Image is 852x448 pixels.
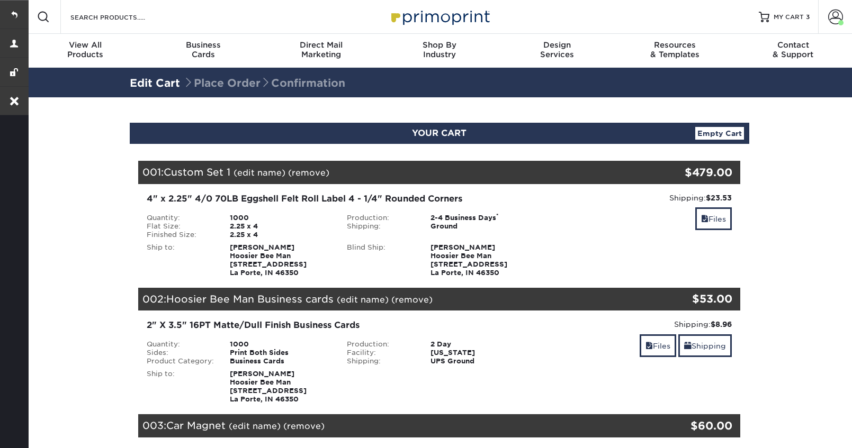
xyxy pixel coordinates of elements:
[166,293,334,305] span: Hoosier Bee Man Business cards
[678,334,732,357] a: Shipping
[616,40,734,59] div: & Templates
[684,342,692,350] span: shipping
[616,34,734,68] a: Resources& Templates
[380,34,498,68] a: Shop ByIndustry
[339,340,423,349] div: Production:
[138,414,640,437] div: 003:
[806,13,810,21] span: 3
[423,349,540,357] div: [US_STATE]
[423,222,540,231] div: Ground
[139,243,222,277] div: Ship to:
[701,215,708,223] span: files
[339,243,423,277] div: Blind Ship:
[262,40,380,59] div: Marketing
[711,320,732,328] strong: $8.96
[734,34,852,68] a: Contact& Support
[26,40,145,59] div: Products
[164,166,230,178] span: Custom Set 1
[774,13,804,22] span: MY CART
[130,77,180,89] a: Edit Cart
[230,243,307,277] strong: [PERSON_NAME] Hoosier Bee Man [STREET_ADDRESS] La Porte, IN 46350
[339,349,423,357] div: Facility:
[423,214,540,222] div: 2-4 Business Days
[139,340,222,349] div: Quantity:
[262,40,380,50] span: Direct Mail
[645,342,653,350] span: files
[147,193,532,205] div: 4" x 2.25" 4/0 70LB Eggshell Felt Roll Label 4 - 1/4" Rounded Corners
[183,77,345,89] span: Place Order Confirmation
[640,164,733,180] div: $479.00
[166,419,226,431] span: Car Magnet
[222,222,339,231] div: 2.25 x 4
[339,214,423,222] div: Production:
[387,5,492,28] img: Primoprint
[548,193,732,203] div: Shipping:
[423,340,540,349] div: 2 Day
[380,40,498,59] div: Industry
[695,127,744,140] a: Empty Cart
[234,168,285,178] a: (edit name)
[139,214,222,222] div: Quantity:
[147,319,532,332] div: 2" X 3.5" 16PT Matte/Dull Finish Business Cards
[139,349,222,357] div: Sides:
[139,357,222,365] div: Product Category:
[498,40,616,59] div: Services
[230,370,307,403] strong: [PERSON_NAME] Hoosier Bee Man [STREET_ADDRESS] La Porte, IN 46350
[222,340,339,349] div: 1000
[380,40,498,50] span: Shop By
[145,34,263,68] a: BusinessCards
[640,334,676,357] a: Files
[706,194,732,202] strong: $23.53
[222,231,339,239] div: 2.25 x 4
[26,40,145,50] span: View All
[695,207,732,230] a: Files
[391,295,433,305] a: (remove)
[423,357,540,365] div: UPS Ground
[616,40,734,50] span: Resources
[229,421,281,431] a: (edit name)
[138,161,640,184] div: 001:
[734,40,852,50] span: Contact
[339,222,423,231] div: Shipping:
[222,214,339,222] div: 1000
[431,243,507,277] strong: [PERSON_NAME] Hoosier Bee Man [STREET_ADDRESS] La Porte, IN 46350
[640,291,733,307] div: $53.00
[337,295,389,305] a: (edit name)
[640,418,733,434] div: $60.00
[262,34,380,68] a: Direct MailMarketing
[138,288,640,311] div: 002:
[288,168,329,178] a: (remove)
[26,34,145,68] a: View AllProducts
[139,222,222,231] div: Flat Size:
[498,40,616,50] span: Design
[145,40,263,59] div: Cards
[139,370,222,404] div: Ship to:
[548,319,732,330] div: Shipping:
[412,128,467,138] span: YOUR CART
[734,40,852,59] div: & Support
[139,231,222,239] div: Finished Size:
[69,11,173,23] input: SEARCH PRODUCTS.....
[339,357,423,365] div: Shipping:
[283,421,325,431] a: (remove)
[222,357,339,365] div: Business Cards
[498,34,616,68] a: DesignServices
[222,349,339,357] div: Print Both Sides
[145,40,263,50] span: Business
